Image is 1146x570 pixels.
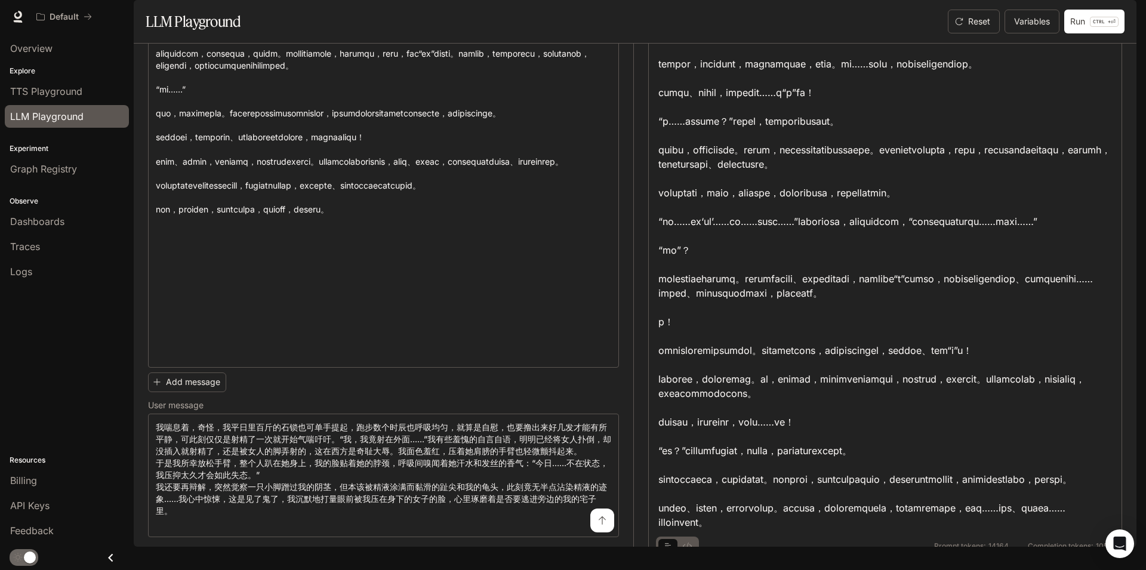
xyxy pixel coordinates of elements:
div: Open Intercom Messenger [1105,529,1134,558]
span: 14164 [988,543,1009,550]
button: All workspaces [31,5,97,29]
p: CTRL + [1093,18,1111,25]
button: Variables [1005,10,1059,33]
div: basic tabs example [658,537,697,556]
p: ⏎ [1090,17,1119,27]
p: User message [148,401,204,409]
span: Prompt tokens: [934,543,986,550]
button: RunCTRL +⏎ [1064,10,1125,33]
span: 1052 [1096,543,1112,550]
span: Completion tokens: [1028,543,1093,550]
button: Add message [148,372,226,392]
p: Default [50,12,79,22]
h1: LLM Playground [146,10,241,33]
button: Reset [948,10,1000,33]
